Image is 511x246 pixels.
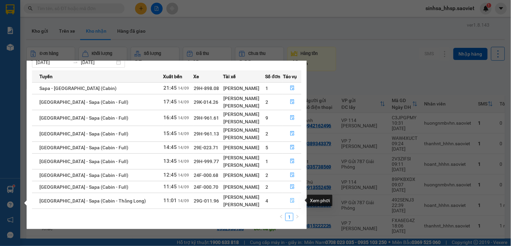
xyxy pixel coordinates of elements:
span: swap-right [73,60,78,65]
span: 14/09 [178,131,189,136]
span: to [73,60,78,65]
span: 29H-999.77 [194,159,219,164]
div: [PERSON_NAME] [224,134,265,141]
span: 29G-011.96 [194,198,219,204]
button: left [277,213,285,221]
span: 14/09 [178,159,189,164]
span: [GEOGRAPHIC_DATA] - Sapa (Cabin - Full) [39,131,128,136]
div: [PERSON_NAME] [224,85,265,92]
span: [GEOGRAPHIC_DATA] - Sapa (Cabin - Full) [39,115,128,121]
button: file-done [283,170,301,181]
span: [GEOGRAPHIC_DATA] - Sapa (Cabin - Full) [39,99,128,105]
span: 14/09 [178,116,189,120]
span: Tuyến [39,73,53,80]
span: 17:45 [164,99,177,105]
div: [PERSON_NAME] [224,201,265,208]
button: right [293,213,301,221]
b: [DOMAIN_NAME] [90,5,163,17]
span: [GEOGRAPHIC_DATA] - Sapa (Cabin - Thăng Long) [39,198,146,204]
div: [PERSON_NAME] [224,126,265,134]
span: 29E-023.71 [194,145,218,150]
button: file-done [283,113,301,123]
li: 1 [285,213,293,221]
span: 14/09 [178,100,189,104]
span: 14/09 [178,198,189,203]
span: 14:45 [164,144,177,150]
span: Tài xế [223,73,236,80]
span: 24F-000.68 [194,173,218,178]
span: 29H-961.61 [194,115,219,121]
span: file-done [290,145,295,150]
span: Xe [193,73,199,80]
span: Xuất bến [163,73,183,80]
span: right [295,215,299,219]
button: file-done [283,195,301,206]
span: 1 [266,159,268,164]
span: 14/09 [178,173,189,178]
span: 1 [266,86,268,91]
span: Tác vụ [283,73,297,80]
span: 14/09 [178,185,189,189]
h2: VP Nhận: VP Nhận 779 Giải Phóng [35,39,163,103]
div: [PERSON_NAME] [224,154,265,161]
input: Đến ngày [81,59,115,66]
span: 29K-014.26 [194,99,218,105]
div: [PERSON_NAME] [224,161,265,169]
span: file-done [290,86,295,91]
span: left [279,215,283,219]
div: [PERSON_NAME] [224,193,265,201]
span: 24F-000.70 [194,184,218,190]
span: 14/09 [178,145,189,150]
span: 16:45 [164,115,177,121]
span: 15:45 [164,130,177,136]
span: 14/09 [178,86,189,91]
a: 1 [286,213,293,221]
div: [PERSON_NAME] [224,144,265,151]
li: Next Page [293,213,301,221]
span: 4 [266,198,268,204]
button: file-done [283,83,301,94]
div: [PERSON_NAME] [224,183,265,191]
div: [PERSON_NAME] [224,111,265,118]
button: file-done [283,156,301,167]
span: 21:45 [164,85,177,91]
h2: EB4W1J8U [4,39,54,50]
span: file-done [290,115,295,121]
div: [PERSON_NAME] [224,172,265,179]
input: Từ ngày [36,59,70,66]
span: file-done [290,159,295,164]
span: 2 [266,99,268,105]
div: Xem phơi [307,195,332,206]
img: logo.jpg [4,5,37,39]
span: [GEOGRAPHIC_DATA] - Sapa (Cabin - Full) [39,159,128,164]
span: file-done [290,173,295,178]
div: [PERSON_NAME] [224,102,265,110]
span: [GEOGRAPHIC_DATA] - Sapa (Cabin - Full) [39,145,128,150]
div: [PERSON_NAME] [224,118,265,125]
span: Sapa - [GEOGRAPHIC_DATA] (Cabin) [39,86,117,91]
div: [PERSON_NAME] [224,95,265,102]
span: 9 [266,115,268,121]
span: 5 [266,145,268,150]
span: 2 [266,184,268,190]
span: file-done [290,184,295,190]
span: file-done [290,99,295,105]
button: file-done [283,142,301,153]
span: 12:45 [164,172,177,178]
span: 11:45 [164,184,177,190]
span: 2 [266,173,268,178]
button: file-done [283,128,301,139]
li: Previous Page [277,213,285,221]
span: file-done [290,198,295,204]
span: Số đơn [265,73,281,80]
span: 11:01 [164,197,177,204]
span: 29H-898.08 [194,86,219,91]
button: file-done [283,97,301,107]
b: Sao Việt [41,16,82,27]
span: file-done [290,131,295,136]
span: 29H-961.13 [194,131,219,136]
span: 2 [266,131,268,136]
button: file-done [283,182,301,192]
span: 13:45 [164,158,177,164]
span: [GEOGRAPHIC_DATA] - Sapa (Cabin - Full) [39,184,128,190]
